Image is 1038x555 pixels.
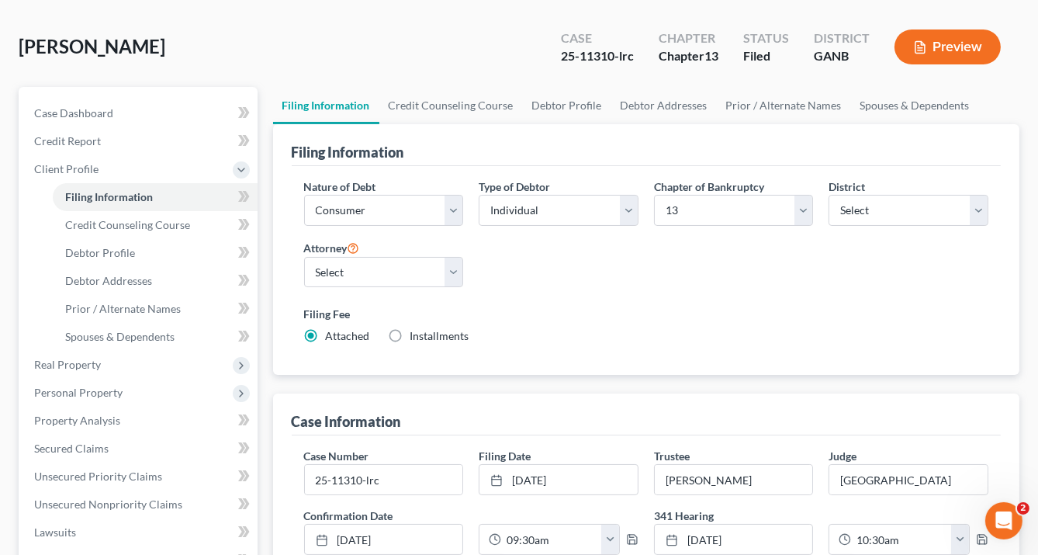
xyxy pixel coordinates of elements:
button: Preview [894,29,1001,64]
a: Debtor Profile [53,239,258,267]
span: Unsecured Priority Claims [34,470,162,483]
a: Lawsuits [22,519,258,546]
a: Credit Counseling Course [53,211,258,239]
a: [DATE] [655,525,813,554]
span: Personal Property [34,386,123,399]
a: Case Dashboard [22,99,258,127]
div: GANB [814,47,870,65]
span: Installments [410,329,469,342]
label: Attorney [304,238,360,257]
a: Credit Counseling Course [379,87,523,124]
a: [DATE] [305,525,463,554]
div: District [814,29,870,47]
span: Debtor Profile [65,246,135,259]
label: Confirmation Date [296,508,646,524]
span: [PERSON_NAME] [19,35,165,57]
span: Prior / Alternate Names [65,302,181,315]
span: Property Analysis [34,414,120,427]
label: Judge [829,448,856,464]
div: Chapter [659,29,718,47]
label: Type of Debtor [479,179,550,195]
div: Status [743,29,789,47]
label: Filing Date [479,448,531,464]
input: -- [655,465,813,494]
a: Prior / Alternate Names [717,87,851,124]
a: Secured Claims [22,435,258,463]
a: Debtor Addresses [53,267,258,295]
label: Trustee [654,448,690,464]
span: Real Property [34,358,101,371]
a: Unsecured Nonpriority Claims [22,491,258,519]
label: Chapter of Bankruptcy [654,179,764,195]
label: 341 Hearing [646,508,996,524]
span: Lawsuits [34,526,76,539]
a: Filing Information [53,183,258,211]
a: [DATE] [479,465,638,494]
input: -- [829,465,988,494]
a: Spouses & Dependents [851,87,979,124]
iframe: Intercom live chat [985,502,1022,539]
span: Spouses & Dependents [65,330,175,343]
div: Case Information [292,412,401,431]
label: Nature of Debt [304,179,376,195]
a: Spouses & Dependents [53,323,258,351]
a: Prior / Alternate Names [53,295,258,323]
label: Filing Fee [304,306,989,322]
div: Chapter [659,47,718,65]
span: 13 [704,48,718,63]
a: Debtor Profile [523,87,611,124]
label: District [829,179,865,195]
a: Debtor Addresses [611,87,717,124]
label: Case Number [304,448,369,464]
a: Credit Report [22,127,258,155]
span: Credit Report [34,134,101,147]
div: Filed [743,47,789,65]
span: 2 [1017,502,1029,515]
input: -- : -- [501,525,601,554]
span: Secured Claims [34,442,109,455]
span: Credit Counseling Course [65,218,190,231]
span: Unsecured Nonpriority Claims [34,498,182,511]
input: -- : -- [851,525,951,554]
span: Debtor Addresses [65,274,152,287]
span: Filing Information [65,190,153,203]
div: Case [561,29,634,47]
span: Client Profile [34,162,99,175]
a: Property Analysis [22,407,258,435]
div: Filing Information [292,143,404,161]
input: Enter case number... [305,465,463,494]
span: Case Dashboard [34,106,113,120]
span: Attached [326,329,370,342]
a: Unsecured Priority Claims [22,463,258,491]
a: Filing Information [273,87,379,124]
div: 25-11310-lrc [561,47,634,65]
